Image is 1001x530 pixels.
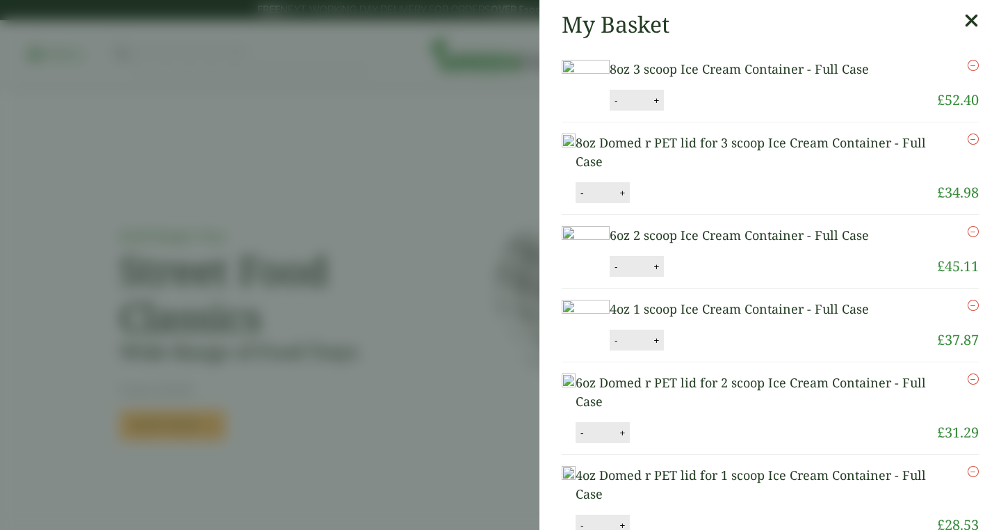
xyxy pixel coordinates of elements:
[968,300,979,311] a: Remove this item
[968,466,979,477] a: Remove this item
[649,95,663,106] button: +
[610,61,869,77] a: 8oz 3 scoop Ice Cream Container - Full Case
[968,134,979,145] a: Remove this item
[968,226,979,237] a: Remove this item
[615,187,629,199] button: +
[937,90,979,109] bdi: 52.40
[937,183,979,202] bdi: 34.98
[576,374,926,410] a: 6oz Domed r PET lid for 2 scoop Ice Cream Container - Full Case
[937,90,945,109] span: £
[610,335,621,346] button: -
[937,330,945,349] span: £
[649,335,663,346] button: +
[610,261,621,273] button: -
[576,467,926,502] a: 4oz Domed r PET lid for 1 scoop Ice Cream Container - Full Case
[937,330,979,349] bdi: 37.87
[937,423,979,442] bdi: 31.29
[937,257,979,275] bdi: 45.11
[968,374,979,385] a: Remove this item
[649,261,663,273] button: +
[615,427,629,439] button: +
[576,427,587,439] button: -
[576,134,926,170] a: 8oz Domed r PET lid for 3 scoop Ice Cream Container - Full Case
[610,95,621,106] button: -
[937,183,945,202] span: £
[937,423,945,442] span: £
[576,187,587,199] button: -
[610,300,869,317] a: 4oz 1 scoop Ice Cream Container - Full Case
[562,11,669,38] h2: My Basket
[968,60,979,71] a: Remove this item
[937,257,945,275] span: £
[610,227,869,243] a: 6oz 2 scoop Ice Cream Container - Full Case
